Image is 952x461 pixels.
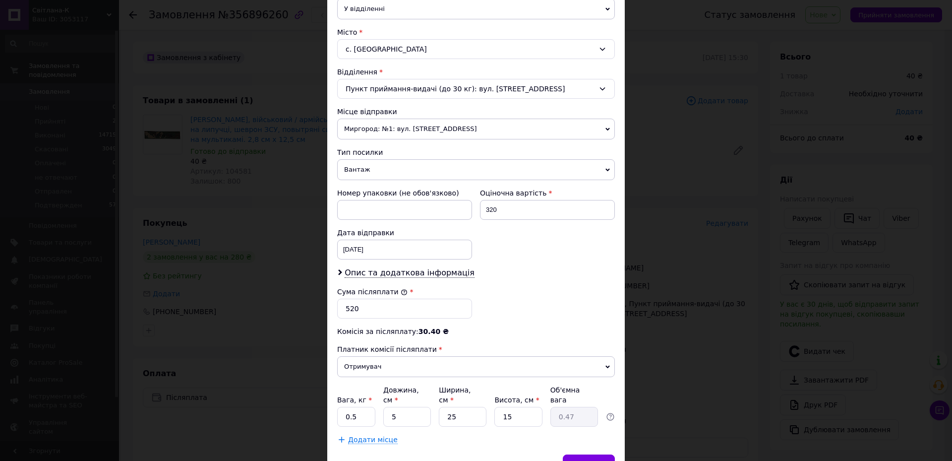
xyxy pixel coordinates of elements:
[337,327,615,336] div: Комісія за післяплату:
[337,108,397,116] span: Місце відправки
[337,79,615,99] div: Пункт приймання-видачі (до 30 кг): вул. [STREET_ADDRESS]
[337,39,615,59] div: с. [GEOGRAPHIC_DATA]
[337,159,615,180] span: Вантаж
[337,356,615,377] span: Отримувач
[337,228,472,238] div: Дата відправки
[337,148,383,156] span: Тип посилки
[337,188,472,198] div: Номер упаковки (не обов'язково)
[337,119,615,139] span: Миргород: №1: вул. [STREET_ADDRESS]
[418,328,449,335] span: 30.40 ₴
[480,188,615,198] div: Оціночна вартість
[348,436,398,444] span: Додати місце
[439,386,471,404] label: Ширина, см
[345,268,475,278] span: Опис та додаткова інформація
[550,385,598,405] div: Об'ємна вага
[337,396,372,404] label: Вага, кг
[337,67,615,77] div: Відділення
[337,288,408,296] label: Сума післяплати
[337,345,437,353] span: Платник комісії післяплати
[383,386,419,404] label: Довжина, см
[337,27,615,37] div: Місто
[494,396,539,404] label: Висота, см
